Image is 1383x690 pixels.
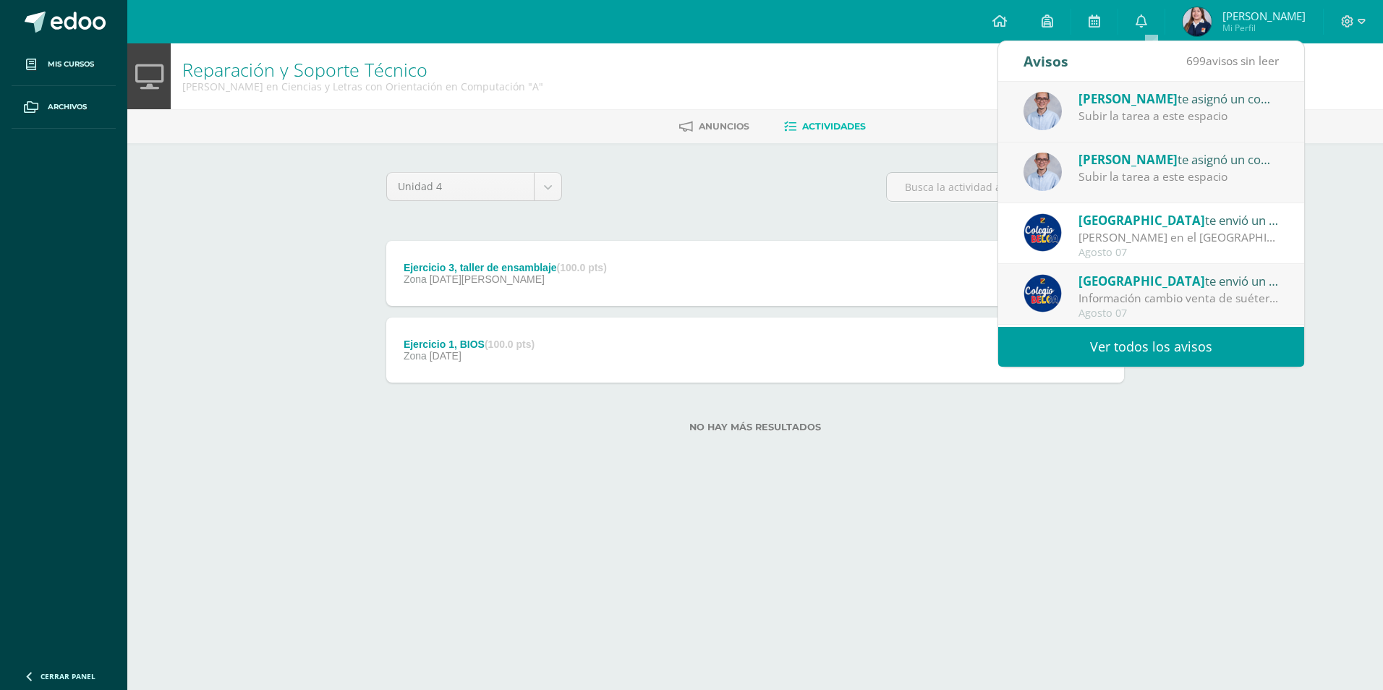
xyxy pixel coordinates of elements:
span: avisos sin leer [1186,53,1279,69]
img: 919ad801bb7643f6f997765cf4083301.png [1024,213,1062,252]
a: Unidad 4 [387,173,561,200]
div: Avisos [1024,41,1068,81]
a: Reparación y Soporte Técnico [182,57,427,82]
span: Cerrar panel [41,671,95,681]
span: [GEOGRAPHIC_DATA] [1078,212,1205,229]
span: Mis cursos [48,59,94,70]
div: Subir la tarea a este espacio [1078,108,1280,124]
div: te asignó un comentario en 'Ética ecológica y justicia social desde Laudato Si’' para 'Ética Prof... [1078,89,1280,108]
strong: (100.0 pts) [557,262,607,273]
span: [DATE] [430,350,461,362]
div: te envió un aviso [1078,210,1280,229]
div: Información cambio venta de suéter y chaleco del Colegio - Tejidos Piemont -: Estimados Padres de... [1078,290,1280,307]
span: Anuncios [699,121,749,132]
div: Ejercicio 1, BIOS [404,338,535,350]
strong: (100.0 pts) [485,338,535,350]
img: 8e648b3ef4399ba69e938ee70c23ee47.png [1183,7,1212,36]
span: Archivos [48,101,87,113]
div: Abuelitos Heladeros en el Colegio Belga.: Estimados padres y madres de familia: Les saludamos cor... [1078,229,1280,246]
div: Quinto Quinto Bachillerato en Ciencias y Letras con Orientación en Computación 'A' [182,80,543,93]
span: [DATE][PERSON_NAME] [430,273,545,285]
a: Actividades [784,115,866,138]
span: Unidad 4 [398,173,523,200]
span: Mi Perfil [1222,22,1306,34]
a: Anuncios [679,115,749,138]
div: Ejercicio 3, taller de ensamblaje [404,262,607,273]
span: 699 [1186,53,1206,69]
img: 05091304216df6e21848a617ddd75094.png [1024,92,1062,130]
img: 05091304216df6e21848a617ddd75094.png [1024,153,1062,191]
div: Agosto 07 [1078,307,1280,320]
span: Zona [404,273,427,285]
label: No hay más resultados [386,422,1124,433]
img: 919ad801bb7643f6f997765cf4083301.png [1024,274,1062,312]
a: Archivos [12,86,116,129]
span: [PERSON_NAME] [1078,151,1178,168]
span: Zona [404,350,427,362]
span: [PERSON_NAME] [1078,90,1178,107]
div: te envió un aviso [1078,271,1280,290]
span: Actividades [802,121,866,132]
span: [GEOGRAPHIC_DATA] [1078,273,1205,289]
a: Ver todos los avisos [998,327,1304,367]
span: [PERSON_NAME] [1222,9,1306,23]
a: Mis cursos [12,43,116,86]
input: Busca la actividad aquí... [887,173,1123,201]
div: te asignó un comentario en 'Ética ecológica y justicia social desde Laudato Si’' para 'Ética Prof... [1078,150,1280,169]
h1: Reparación y Soporte Técnico [182,59,543,80]
div: Agosto 07 [1078,247,1280,259]
div: Subir la tarea a este espacio [1078,169,1280,185]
